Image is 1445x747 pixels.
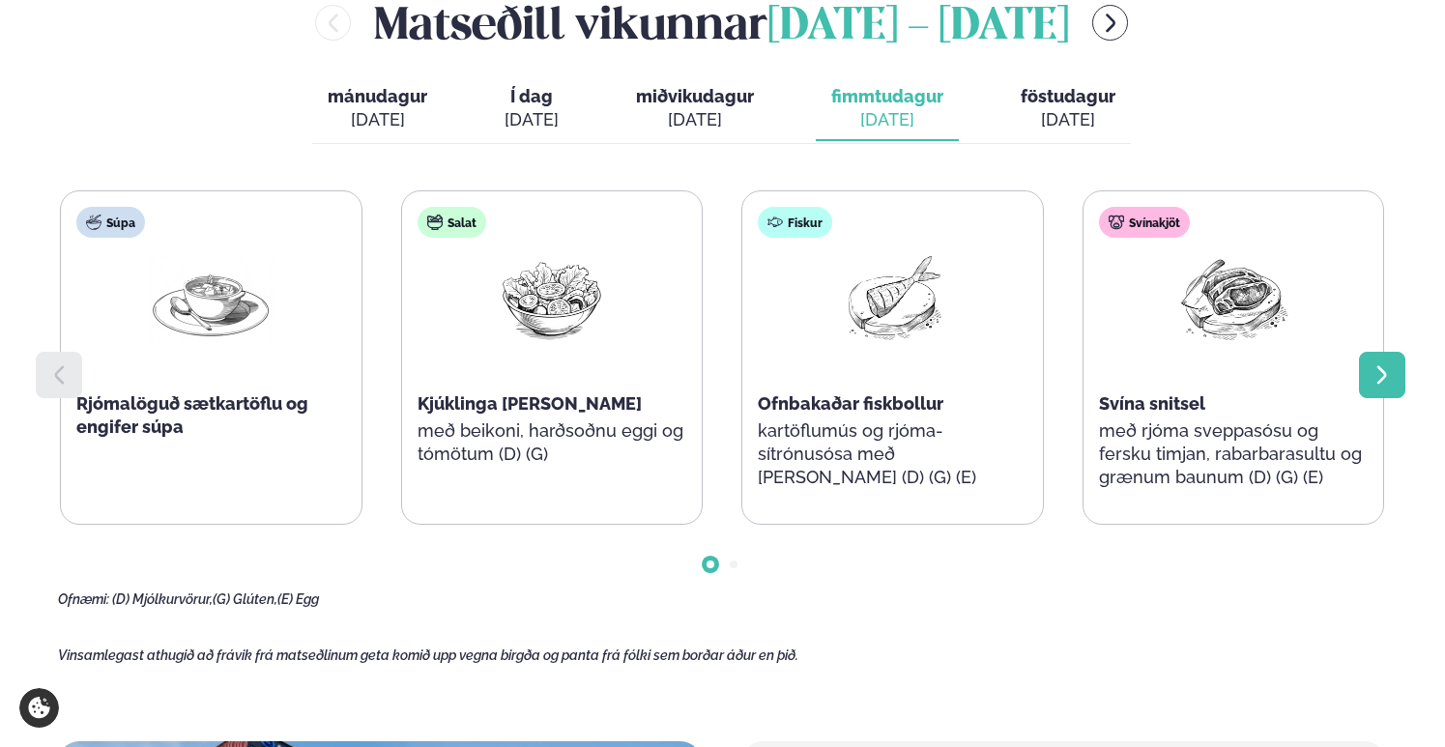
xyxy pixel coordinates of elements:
[312,77,443,141] button: mánudagur [DATE]
[831,108,943,131] div: [DATE]
[76,207,145,238] div: Súpa
[427,215,443,230] img: salad.svg
[58,647,798,663] span: Vinsamlegast athugið að frávik frá matseðlinum geta komið upp vegna birgða og panta frá fólki sem...
[767,215,783,230] img: fish.svg
[1092,5,1128,41] button: menu-btn-right
[816,77,959,141] button: fimmtudagur [DATE]
[418,393,642,414] span: Kjúklinga [PERSON_NAME]
[1005,77,1131,141] button: föstudagur [DATE]
[149,253,273,343] img: Soup.png
[636,86,754,106] span: miðvikudagur
[730,560,737,568] span: Go to slide 2
[490,253,614,343] img: Salad.png
[1171,253,1295,343] img: Pork-Meat.png
[758,393,943,414] span: Ofnbakaðar fiskbollur
[213,591,277,607] span: (G) Glúten,
[328,86,427,106] span: mánudagur
[418,207,486,238] div: Salat
[707,560,714,568] span: Go to slide 1
[277,591,319,607] span: (E) Egg
[505,108,559,131] div: [DATE]
[1109,215,1124,230] img: pork.svg
[76,393,308,437] span: Rjómalöguð sætkartöflu og engifer súpa
[418,419,687,466] p: með beikoni, harðsoðnu eggi og tómötum (D) (G)
[1021,108,1115,131] div: [DATE]
[112,591,213,607] span: (D) Mjólkurvörur,
[489,77,574,141] button: Í dag [DATE]
[621,77,769,141] button: miðvikudagur [DATE]
[758,207,832,238] div: Fiskur
[505,85,559,108] span: Í dag
[1099,393,1205,414] span: Svína snitsel
[1021,86,1115,106] span: föstudagur
[328,108,427,131] div: [DATE]
[767,6,1069,48] span: [DATE] - [DATE]
[636,108,754,131] div: [DATE]
[19,688,59,728] a: Cookie settings
[58,591,109,607] span: Ofnæmi:
[315,5,351,41] button: menu-btn-left
[758,419,1027,489] p: kartöflumús og rjóma-sítrónusósa með [PERSON_NAME] (D) (G) (E)
[1099,207,1190,238] div: Svínakjöt
[86,215,101,230] img: soup.svg
[830,253,954,343] img: Fish.png
[831,86,943,106] span: fimmtudagur
[1099,419,1369,489] p: með rjóma sveppasósu og fersku timjan, rabarbarasultu og grænum baunum (D) (G) (E)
